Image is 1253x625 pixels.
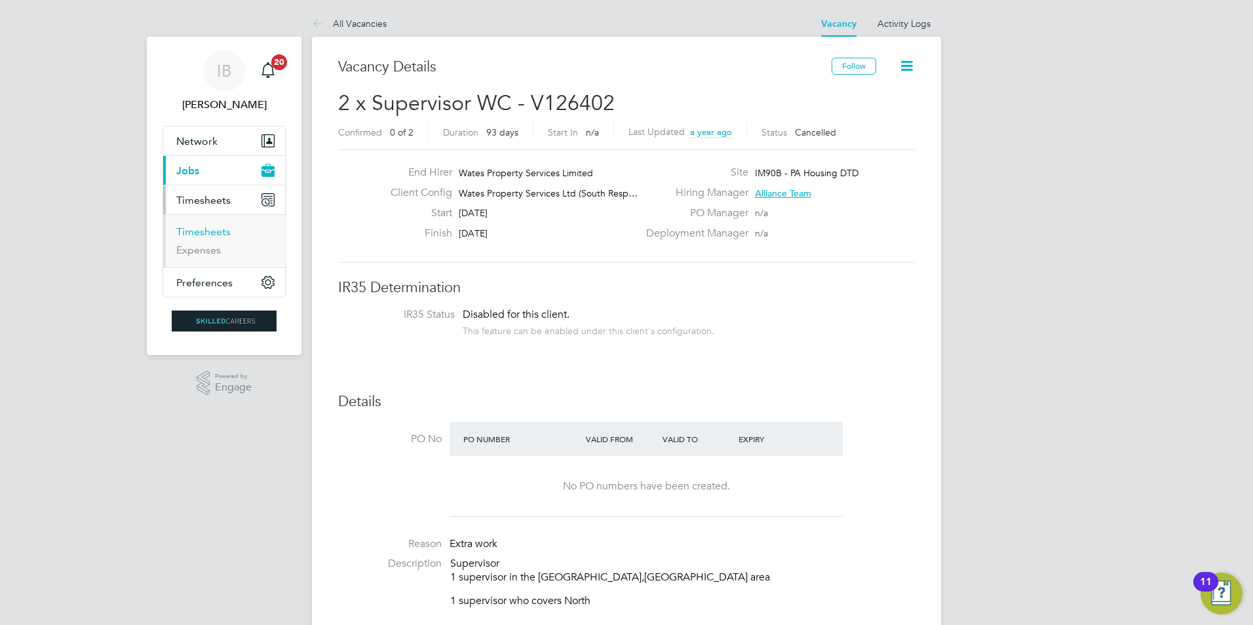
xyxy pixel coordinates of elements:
[463,308,569,321] span: Disabled for this client.
[338,278,915,297] h3: IR35 Determination
[338,557,442,571] label: Description
[338,58,832,77] h3: Vacancy Details
[735,427,812,451] div: Expiry
[197,371,252,396] a: Powered byEngage
[215,371,252,382] span: Powered by
[312,18,387,29] a: All Vacancies
[380,186,452,200] label: Client Config
[459,207,488,219] span: [DATE]
[450,594,915,608] p: 1 supervisor who covers North
[628,126,685,138] label: Last Updated
[755,187,811,199] span: Alliance Team
[215,382,252,393] span: Engage
[877,18,931,29] a: Activity Logs
[176,244,221,256] a: Expenses
[380,166,452,180] label: End Hirer
[271,54,287,70] span: 20
[163,214,285,267] div: Timesheets
[460,427,583,451] div: PO Number
[255,50,281,92] a: 20
[459,227,488,239] span: [DATE]
[1201,573,1243,615] button: Open Resource Center, 11 new notifications
[338,392,915,411] h3: Details
[217,62,231,79] span: IB
[163,50,286,113] a: IB[PERSON_NAME]
[690,126,732,138] span: a year ago
[755,207,768,219] span: n/a
[638,186,748,200] label: Hiring Manager
[821,18,857,29] a: Vacancy
[380,206,452,220] label: Start
[463,322,714,337] div: This feature can be enabled under this client's configuration.
[638,206,748,220] label: PO Manager
[583,427,659,451] div: Valid From
[463,480,830,493] div: No PO numbers have been created.
[163,185,285,214] button: Timesheets
[761,126,787,138] label: Status
[443,126,478,138] label: Duration
[338,126,382,138] label: Confirmed
[172,311,277,331] img: skilledcareers-logo-retina.png
[755,167,858,179] span: IM90B - PA Housing DTD
[176,194,231,206] span: Timesheets
[163,97,286,113] span: Isabelle Blackhall
[450,557,915,584] p: Supervisor 1 supervisor in the [GEOGRAPHIC_DATA],[GEOGRAPHIC_DATA] area
[176,276,233,289] span: Preferences
[459,187,638,199] span: Wates Property Services Ltd (South Resp…
[163,268,285,297] button: Preferences
[638,166,748,180] label: Site
[147,37,301,355] nav: Main navigation
[795,126,836,138] span: Cancelled
[390,126,414,138] span: 0 of 2
[163,311,286,331] a: Go to home page
[176,225,231,238] a: Timesheets
[351,308,455,322] label: IR35 Status
[338,432,442,446] label: PO No
[450,537,497,550] span: Extra work
[1200,582,1212,599] div: 11
[338,90,615,116] span: 2 x Supervisor WC - V126402
[832,58,876,75] button: Follow
[459,167,593,179] span: Wates Property Services Limited
[755,227,768,239] span: n/a
[380,227,452,240] label: Finish
[659,427,736,451] div: Valid To
[176,135,218,147] span: Network
[486,126,518,138] span: 93 days
[548,126,578,138] label: Start In
[176,164,199,177] span: Jobs
[638,227,748,240] label: Deployment Manager
[338,537,442,551] label: Reason
[586,126,599,138] span: n/a
[163,126,285,155] button: Network
[163,156,285,185] button: Jobs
